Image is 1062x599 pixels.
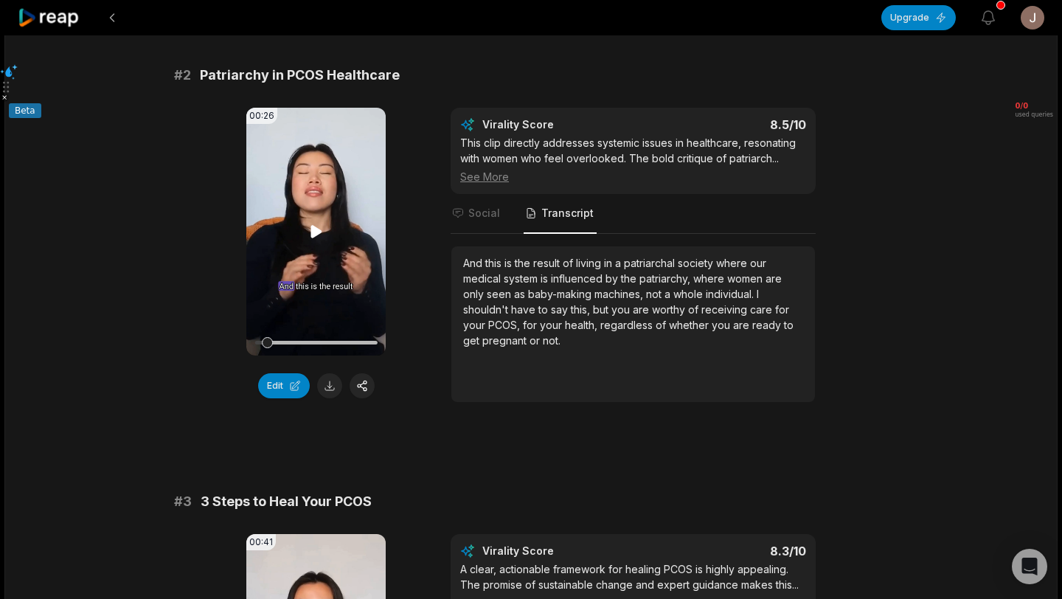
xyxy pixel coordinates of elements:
span: Social [468,206,500,221]
span: in [604,257,615,269]
span: Transcript [541,206,594,221]
div: See More [460,169,806,184]
span: used queries [1016,111,1053,119]
span: but [593,303,611,316]
div: 8.5 /10 [648,117,807,132]
span: this [485,257,504,269]
span: pregnant [482,334,530,347]
span: a [664,288,673,300]
span: living [576,257,604,269]
span: influenced [551,272,605,285]
div: 8.3 /10 [648,544,807,558]
span: get [463,334,482,347]
span: patriarchy, [639,272,693,285]
div: Virality Score [482,544,641,558]
span: baby-making [528,288,594,300]
div: This clip directly addresses systemic issues in healthcare, resonating with women who feel overlo... [460,135,806,184]
span: the [515,257,533,269]
span: you [712,319,733,331]
span: the [621,272,639,285]
span: by [605,272,621,285]
span: have [511,303,538,316]
span: machines, [594,288,646,300]
span: for [775,303,789,316]
button: Edit [258,373,310,398]
span: society [678,257,716,269]
span: And [463,257,485,269]
span: 3 Steps to Heal Your PCOS [201,491,372,512]
span: not [646,288,664,300]
span: where [693,272,727,285]
span: or [530,334,543,347]
span: are [633,303,652,316]
span: patriarchal [624,257,678,269]
span: seen [487,288,514,300]
span: Patriarchy in PCOS Healthcare [200,65,400,86]
span: of [563,257,576,269]
span: system [504,272,541,285]
span: are [766,272,782,285]
span: medical [463,272,504,285]
div: Virality Score [482,117,641,132]
button: Upgrade [881,5,956,30]
span: # 2 [174,65,191,86]
span: your [540,319,565,331]
span: this, [571,303,593,316]
div: Open Intercom Messenger [1012,549,1047,584]
span: women [727,272,766,285]
span: is [504,257,515,269]
span: result [533,257,563,269]
span: health, [565,319,600,331]
span: of [688,303,701,316]
span: PCOS, [488,319,523,331]
span: whether [669,319,712,331]
nav: Tabs [451,194,816,234]
span: for [523,319,540,331]
span: our [750,257,766,269]
span: I [757,288,759,300]
span: shouldn't [463,303,511,316]
span: you [611,303,633,316]
span: say [551,303,571,316]
span: individual. [706,288,757,300]
span: ready [752,319,784,331]
span: a [615,257,624,269]
span: as [514,288,528,300]
span: # 3 [174,491,192,512]
span: receiving [701,303,750,316]
span: only [463,288,487,300]
div: Beta [9,103,41,118]
video: Your browser does not support mp4 format. [246,108,386,356]
span: not. [543,334,560,347]
span: to [784,319,794,331]
span: care [750,303,775,316]
span: whole [673,288,706,300]
span: regardless [600,319,656,331]
span: are [733,319,752,331]
span: where [716,257,750,269]
span: worthy [652,303,688,316]
span: of [656,319,669,331]
span: 0 / 0 [1016,102,1053,111]
span: your [463,319,488,331]
span: to [538,303,551,316]
span: is [541,272,551,285]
